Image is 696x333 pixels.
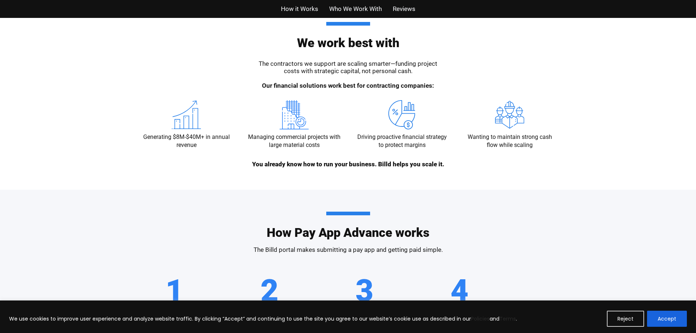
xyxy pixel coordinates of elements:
a: How it Works [281,4,318,14]
h5: 4 [450,275,468,306]
a: Who We Work With [329,4,382,14]
p: We use cookies to improve user experience and analyze website traffic. By clicking “Accept” and c... [9,314,517,323]
h5: 3 [355,275,373,306]
div: The contractors we support are scaling smarter—funding project costs with strategic capital, not ... [257,60,440,89]
h2: We work best with [140,22,556,49]
button: Reject [607,311,644,327]
h5: 2 [260,275,278,306]
p: Generating $8M-$40M+ in annual revenue [140,133,233,150]
button: Accept [647,311,687,327]
a: Terms [499,315,516,322]
b: Our financial solutions work best for contracting companies: [262,82,434,89]
h5: 1 [166,275,183,306]
div: You already know how to run your business. Billd helps you scale it. [220,160,476,168]
p: Wanting to maintain strong cash flow while scaling [463,133,556,150]
h2: How Pay App Advance works [267,212,429,239]
p: The Billd portal makes submitting a pay app and getting paid simple. [220,246,476,253]
p: Managing commercial projects with large material costs [248,133,341,150]
a: Reviews [393,4,415,14]
a: Policies [471,315,490,322]
p: Driving proactive financial strategy to protect margins [355,133,449,150]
